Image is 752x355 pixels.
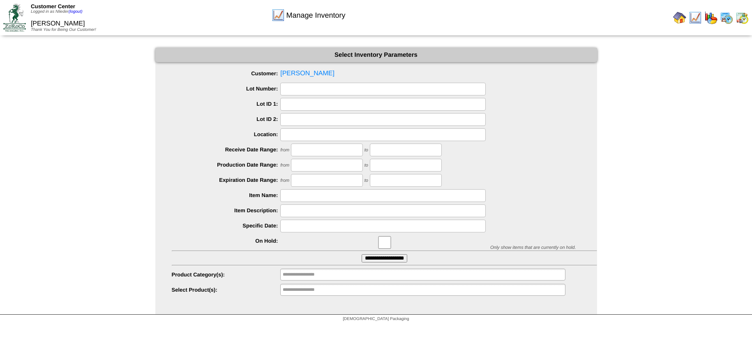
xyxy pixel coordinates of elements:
img: calendarprod.gif [720,11,733,24]
img: ZoRoCo_Logo(Green%26Foil)%20jpg.webp [3,4,26,31]
img: line_graph.gif [272,9,285,22]
img: calendarinout.gif [736,11,749,24]
span: [PERSON_NAME] [31,20,85,27]
span: from [280,163,289,168]
span: to [364,163,368,168]
span: [PERSON_NAME] [172,67,597,80]
label: Expiration Date Range: [172,177,281,183]
label: Receive Date Range: [172,146,281,153]
span: Only show items that are currently on hold. [490,245,576,250]
label: Specific Date: [172,223,281,229]
span: from [280,148,289,153]
label: On Hold: [172,238,281,244]
label: Lot ID 2: [172,116,281,122]
img: line_graph.gif [689,11,702,24]
img: graph.gif [704,11,717,24]
span: Thank You for Being Our Customer! [31,28,96,32]
span: Logged in as Nlieder [31,9,83,14]
div: Select Inventory Parameters [155,48,597,62]
a: (logout) [69,9,83,14]
span: [DEMOGRAPHIC_DATA] Packaging [343,317,409,321]
label: Production Date Range: [172,162,281,168]
label: Lot ID 1: [172,101,281,107]
label: Lot Number: [172,86,281,92]
label: Select Product(s): [172,287,281,293]
label: Item Name: [172,192,281,198]
span: to [364,148,368,153]
label: Item Description: [172,207,281,213]
span: to [364,178,368,183]
span: Customer Center [31,3,75,9]
img: home.gif [673,11,686,24]
span: Manage Inventory [286,11,346,20]
span: from [280,178,289,183]
label: Customer: [172,70,281,77]
label: Product Category(s): [172,271,281,278]
label: Location: [172,131,281,137]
